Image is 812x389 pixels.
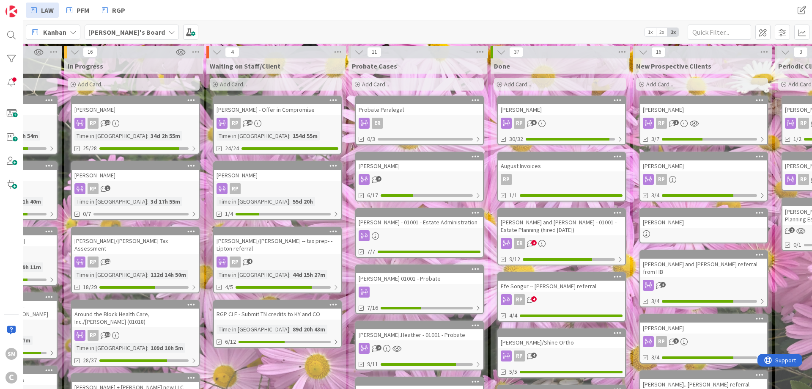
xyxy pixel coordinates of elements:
div: [PERSON_NAME] and [PERSON_NAME] referral from HB [640,251,767,277]
span: 4 [531,240,537,246]
a: [PERSON_NAME] and [PERSON_NAME] - 01001 - Estate Planning (hired [DATE])ER9/12 [497,208,626,265]
div: [PERSON_NAME] [640,104,767,115]
span: Add Card... [646,80,673,88]
span: 4 [660,282,666,287]
div: RP [656,174,667,185]
div: 154d 55m [291,131,320,141]
a: [PERSON_NAME]/Shine OrthoRP5/5 [497,328,626,378]
div: Time in [GEOGRAPHIC_DATA] [217,131,289,141]
span: : [289,131,291,141]
div: [PERSON_NAME] and [PERSON_NAME] - 01001 - Estate Planning (hired [DATE]) [498,217,625,235]
span: Add Card... [504,80,531,88]
div: RP [214,257,341,268]
span: 3x [667,28,679,36]
div: RP [72,118,199,129]
span: Done [494,62,510,70]
div: Around the Block Health Care, Inc./[PERSON_NAME] (01018) [72,309,199,327]
a: [PERSON_NAME]RP3/4 [639,314,768,364]
a: Probate ParalegalER0/3 [355,96,484,145]
div: [PERSON_NAME] [640,315,767,334]
a: [PERSON_NAME]/[PERSON_NAME] -- tax prep- - Lipton referralRPTime in [GEOGRAPHIC_DATA]:44d 15h 27m4/5 [213,227,342,293]
span: 1 [673,120,679,125]
div: [PERSON_NAME]/[PERSON_NAME] Tax Assessment [72,228,199,254]
span: 3/4 [651,191,659,200]
a: [PERSON_NAME]/[PERSON_NAME] Tax AssessmentRPTime in [GEOGRAPHIC_DATA]:112d 14h 50m18/29 [71,227,200,293]
div: Time in [GEOGRAPHIC_DATA] [217,197,289,206]
div: 2d 17h 54m [6,131,40,141]
div: [PERSON_NAME] and [PERSON_NAME] - 01001 - Estate Planning (hired [DATE]) [498,209,625,235]
div: 10d 21h 40m [6,197,43,206]
span: 6/12 [225,337,236,346]
span: Support [18,1,38,11]
div: RP [72,330,199,341]
div: [PERSON_NAME].Heather - 01001 - Probate [356,322,483,340]
a: [PERSON_NAME] 01001 - Probate7/16 [355,265,484,314]
a: RGP CLE - Submit TN credits to KY and COTime in [GEOGRAPHIC_DATA]:89d 20h 43m6/12 [213,300,342,348]
span: PFM [77,5,89,15]
div: Around the Block Health Care, Inc./[PERSON_NAME] (01018) [72,301,199,327]
div: Efe Songur -- [PERSON_NAME] referral [498,281,625,292]
div: RP [514,350,525,361]
div: 112d 14h 50m [148,270,188,279]
a: PFM [61,3,94,18]
a: [PERSON_NAME]6/17 [355,152,484,201]
span: 2x [656,28,667,36]
div: [PERSON_NAME] - 01001 - Estate Administration [356,217,483,228]
div: RGP CLE - Submit TN credits to KY and CO [214,301,341,320]
div: [PERSON_NAME] [72,170,199,181]
div: Efe Songur -- [PERSON_NAME] referral [498,273,625,292]
span: 0/1 [793,240,801,249]
span: 12 [105,120,110,125]
div: RP [230,118,241,129]
span: 2 [673,338,679,344]
span: 24/24 [225,144,239,153]
span: 11 [105,259,110,264]
a: [PERSON_NAME] - Offer in CompromiseRPTime in [GEOGRAPHIC_DATA]:154d 55m24/24 [213,96,342,154]
div: 3d 17h 55m [148,197,182,206]
div: [PERSON_NAME] [498,104,625,115]
span: New Prospective Clients [636,62,711,70]
span: 4 [247,259,252,264]
div: [PERSON_NAME] [640,97,767,115]
a: [PERSON_NAME]RP3/7 [639,96,768,145]
div: [PERSON_NAME] - Offer in Compromise [214,104,341,115]
div: [PERSON_NAME].Heather - 01001 - Probate [356,329,483,340]
span: 16 [83,47,97,57]
span: 9 [531,120,537,125]
div: [PERSON_NAME] [640,153,767,171]
span: Waiting on Staff/Client [210,62,280,70]
a: [PERSON_NAME]RPTime in [GEOGRAPHIC_DATA]:3d 17h 55m0/7 [71,161,200,220]
span: 2 [376,345,381,350]
span: 3/4 [651,353,659,362]
span: : [289,270,291,279]
div: ER [498,238,625,249]
div: RP [640,118,767,129]
span: 0/7 [83,210,91,218]
div: [PERSON_NAME] [640,217,767,228]
div: [PERSON_NAME] [640,160,767,171]
span: 9/12 [509,255,520,264]
div: Time in [GEOGRAPHIC_DATA] [74,131,147,141]
div: Time in [GEOGRAPHIC_DATA] [217,270,289,279]
div: [PERSON_NAME]/Shine Ortho [498,337,625,348]
input: Quick Filter... [688,25,751,40]
div: [PERSON_NAME] - 01001 - Estate Administration [356,209,483,228]
span: 0/3 [367,135,375,143]
span: Kanban [43,27,66,37]
span: LAW [41,5,54,15]
div: [PERSON_NAME]/[PERSON_NAME] Tax Assessment [72,235,199,254]
div: RP [656,118,667,129]
span: 32 [105,332,110,337]
a: [PERSON_NAME] [639,208,768,243]
a: [PERSON_NAME]RPTime in [GEOGRAPHIC_DATA]:34d 2h 55m25/28 [71,96,200,154]
div: [PERSON_NAME] [498,97,625,115]
span: RGP [112,5,125,15]
span: 4 [531,353,537,358]
div: [PERSON_NAME] [214,162,341,181]
span: In Progress [68,62,103,70]
span: : [289,325,291,334]
div: 55d 20h [291,197,315,206]
span: 1/4 [225,210,233,218]
div: 89d 20h 43m [291,325,327,334]
span: : [289,197,291,206]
